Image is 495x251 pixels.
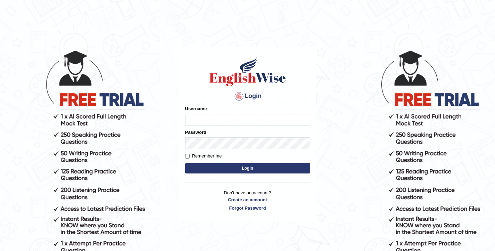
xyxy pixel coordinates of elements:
label: Password [185,129,206,136]
p: Don't have an account? [185,189,310,211]
a: Create an account [185,196,310,203]
label: Username [185,105,207,112]
a: Forgot Password [185,205,310,211]
input: Remember me [185,154,190,159]
img: Logo of English Wise sign in for intelligent practice with AI [208,56,287,87]
button: Login [185,163,310,173]
h4: Login [185,91,310,102]
label: Remember me [185,153,222,160]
